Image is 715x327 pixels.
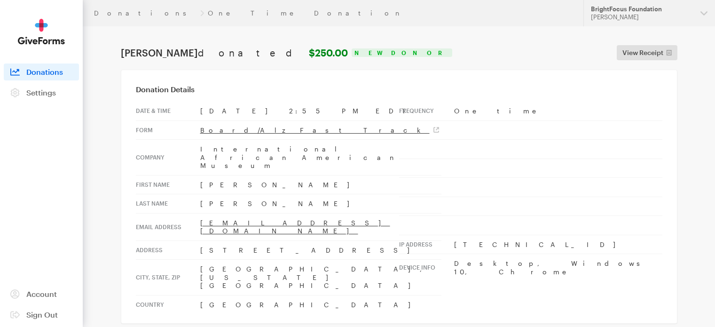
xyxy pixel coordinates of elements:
[26,289,57,298] span: Account
[136,295,200,314] th: Country
[26,67,63,76] span: Donations
[136,175,200,194] th: First Name
[399,254,454,281] th: Device info
[622,47,663,58] span: View Receipt
[200,102,441,120] td: [DATE] 2:55 PM EDT
[136,213,200,240] th: Email address
[200,126,439,134] a: Board/Alz Fast Track
[200,295,441,314] td: [GEOGRAPHIC_DATA]
[591,13,693,21] div: [PERSON_NAME]
[309,47,348,58] strong: $250.00
[617,45,677,60] a: View Receipt
[136,194,200,214] th: Last Name
[198,47,306,58] span: donated
[136,85,662,94] h3: Donation Details
[200,240,441,260] td: [STREET_ADDRESS]
[94,9,196,17] a: Donations
[399,235,454,254] th: IP address
[136,120,200,140] th: Form
[200,219,390,235] a: [EMAIL_ADDRESS][DOMAIN_NAME]
[454,254,662,281] td: Desktop, Windows 10, Chrome
[200,260,441,295] td: [GEOGRAPHIC_DATA], [US_STATE][GEOGRAPHIC_DATA]
[18,19,65,45] img: GiveForms
[26,88,56,97] span: Settings
[136,240,200,260] th: Address
[121,47,348,58] h1: [PERSON_NAME]
[454,102,662,120] td: One time
[200,140,441,175] td: International African American Museum
[200,175,441,194] td: [PERSON_NAME]
[4,64,79,80] a: Donations
[136,260,200,295] th: City, state, zip
[352,48,452,57] div: New Donor
[454,235,662,254] td: [TECHNICAL_ID]
[4,306,79,323] a: Sign Out
[399,102,454,120] th: Frequency
[591,5,693,13] div: BrightFocus Foundation
[4,84,79,101] a: Settings
[4,286,79,303] a: Account
[136,102,200,120] th: Date & time
[200,194,441,214] td: [PERSON_NAME]
[26,310,58,319] span: Sign Out
[136,140,200,175] th: Company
